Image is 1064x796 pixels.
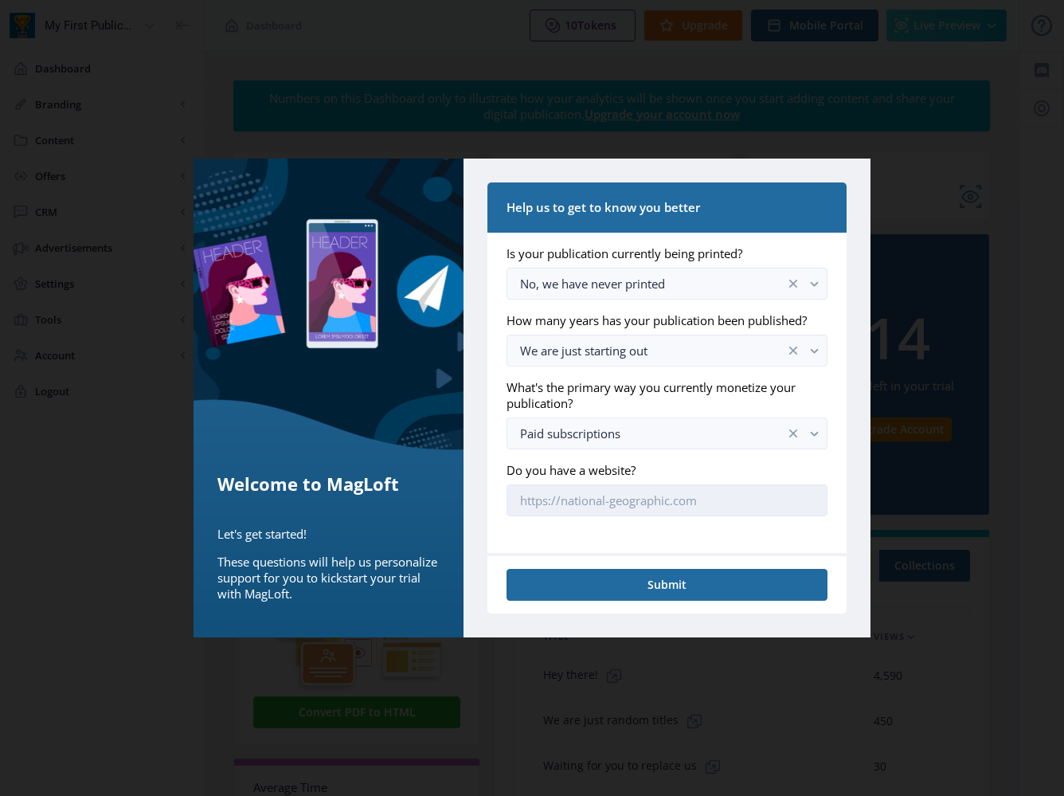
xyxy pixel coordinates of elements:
nb-icon: clear [785,425,801,441]
div: Paid subscriptions [520,424,785,443]
div: We are just starting out [520,341,785,360]
nb-icon: clear [785,276,801,292]
label: Do you have a website? [507,462,815,478]
button: Paid subscriptionsclear [507,418,827,449]
label: Is your publication currently being printed? [507,245,815,261]
button: No, we have never printedclear [507,268,827,300]
button: We are just starting outclear [507,335,827,367]
label: What's the primary way you currently monetize your publication? [507,379,815,411]
div: No, we have never printed [520,274,785,293]
nb-icon: clear [785,343,801,359]
h5: Welcome to MagLoft [217,471,440,496]
button: Submit [507,569,827,601]
p: Let's get started! [217,526,440,542]
nb-card-header: Help us to get to know you better [487,182,847,233]
p: These questions will help us personalize support for you to kickstart your trial with MagLoft. [217,554,440,602]
input: https://national-geographic.com [507,484,827,516]
label: How many years has your publication been published? [507,312,815,328]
